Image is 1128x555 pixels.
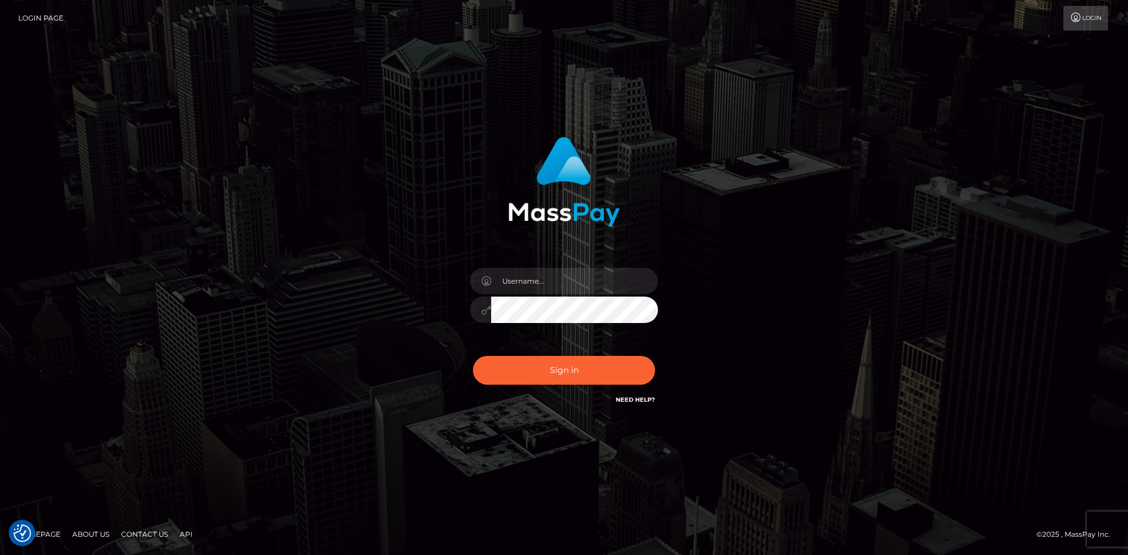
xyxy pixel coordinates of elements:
[14,524,31,542] button: Consent Preferences
[491,268,658,294] input: Username...
[68,525,114,543] a: About Us
[116,525,173,543] a: Contact Us
[508,137,620,227] img: MassPay Login
[1036,528,1119,541] div: © 2025 , MassPay Inc.
[14,524,31,542] img: Revisit consent button
[18,6,63,31] a: Login Page
[13,525,65,543] a: Homepage
[616,396,655,403] a: Need Help?
[175,525,197,543] a: API
[1063,6,1108,31] a: Login
[473,356,655,385] button: Sign in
